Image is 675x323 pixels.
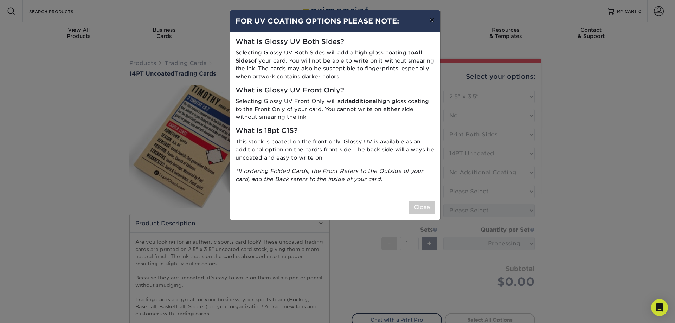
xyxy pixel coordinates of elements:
[236,86,435,95] h5: What is Glossy UV Front Only?
[236,49,422,64] strong: All Sides
[236,168,423,182] i: *If ordering Folded Cards, the Front Refers to the Outside of your card, and the Back refers to t...
[236,38,435,46] h5: What is Glossy UV Both Sides?
[236,138,435,162] p: This stock is coated on the front only. Glossy UV is available as an additional option on the car...
[348,98,378,104] strong: additional
[409,201,435,214] button: Close
[236,16,435,26] h4: FOR UV COATING OPTIONS PLEASE NOTE:
[651,299,668,316] div: Open Intercom Messenger
[236,49,435,81] p: Selecting Glossy UV Both Sides will add a high gloss coating to of your card. You will not be abl...
[236,97,435,121] p: Selecting Glossy UV Front Only will add high gloss coating to the Front Only of your card. You ca...
[236,127,435,135] h5: What is 18pt C1S?
[424,10,440,30] button: ×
